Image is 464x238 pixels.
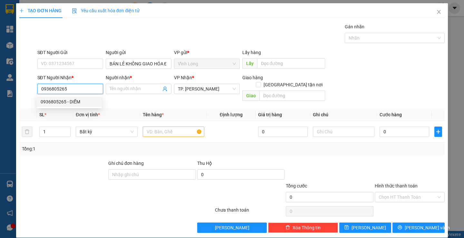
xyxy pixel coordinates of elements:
[242,58,257,69] span: Lấy
[80,127,133,137] span: Bất kỳ
[285,225,290,230] span: delete
[37,49,103,56] div: SĐT Người Gửi
[220,112,243,117] span: Định lượng
[258,112,282,117] span: Giá trị hàng
[76,112,100,117] span: Đơn vị tính
[5,6,15,13] span: Gửi:
[344,225,349,230] span: save
[174,75,192,80] span: VP Nhận
[392,223,444,233] button: printer[PERSON_NAME] và In
[19,8,24,13] span: plus
[162,86,168,91] span: user-add
[5,5,37,21] div: Vĩnh Long
[178,84,236,94] span: TP. Hồ Chí Minh
[42,21,96,29] div: SÂM TRẠM
[39,112,44,117] span: SL
[345,24,364,29] label: Gán nhãn
[268,223,338,233] button: deleteXóa Thông tin
[242,75,263,80] span: Giao hàng
[108,161,144,166] label: Ghi chú đơn hàng
[430,3,448,21] button: Close
[42,6,57,13] span: Nhận:
[380,112,402,117] span: Cước hàng
[339,223,391,233] button: save[PERSON_NAME]
[375,183,418,188] label: Hình thức thanh toán
[143,112,164,117] span: Tên hàng
[434,127,442,137] button: plus
[19,8,61,13] span: TẠO ĐƠN HÀNG
[286,183,307,188] span: Tổng cước
[174,49,240,56] div: VP gửi
[143,127,204,137] input: VD: Bàn, Ghế
[197,161,212,166] span: Thu Hộ
[436,9,441,14] span: close
[257,58,325,69] input: Dọc đường
[258,127,308,137] input: 0
[42,29,96,38] div: 000000000000
[37,97,102,107] div: 0936805265 - DIỄM
[37,74,103,81] div: SĐT Người Nhận
[178,59,236,69] span: Vĩnh Long
[41,98,98,105] div: 0936805265 - DIỄM
[435,129,442,134] span: plus
[108,169,196,180] input: Ghi chú đơn hàng
[42,5,96,21] div: TP. [PERSON_NAME]
[313,127,374,137] input: Ghi Chú
[72,8,77,14] img: icon
[310,109,377,121] th: Ghi chú
[106,49,171,56] div: Người gửi
[293,224,321,231] span: Xóa Thông tin
[242,90,259,101] span: Giao
[261,81,325,88] span: [GEOGRAPHIC_DATA] tận nơi
[22,145,179,152] div: Tổng: 1
[22,127,32,137] button: delete
[215,224,249,231] span: [PERSON_NAME]
[242,50,261,55] span: Lấy hàng
[259,90,325,101] input: Dọc đường
[5,21,37,52] div: BÁN LẺ KHÔNG GIAO HÓA ĐƠN
[352,224,386,231] span: [PERSON_NAME]
[197,223,267,233] button: [PERSON_NAME]
[405,224,450,231] span: [PERSON_NAME] và In
[398,225,402,230] span: printer
[72,8,140,13] span: Yêu cầu xuất hóa đơn điện tử
[214,206,285,218] div: Chưa thanh toán
[106,74,171,81] div: Người nhận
